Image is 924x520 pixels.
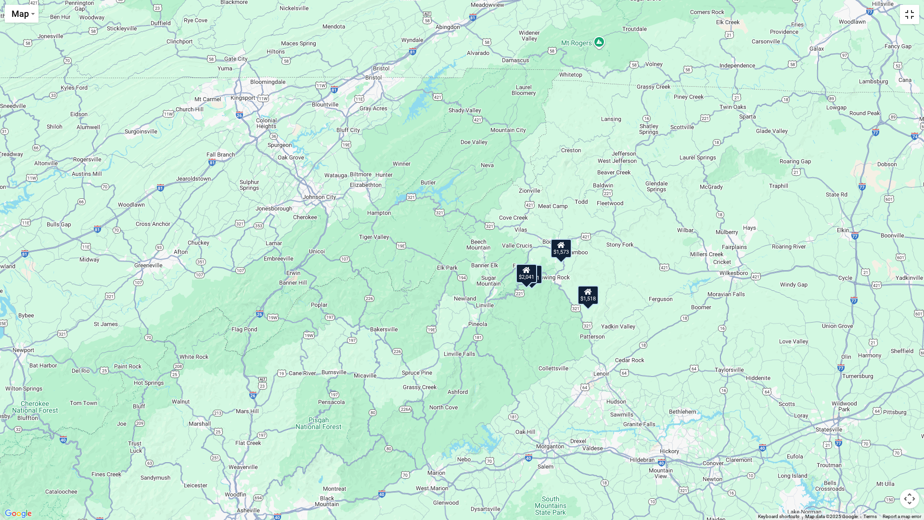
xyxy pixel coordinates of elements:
a: Report a map error [883,514,921,519]
button: Keyboard shortcuts [758,513,799,520]
button: Map camera controls [900,489,919,508]
span: Map data ©2025 Google [805,514,858,519]
a: Terms [863,514,877,519]
div: $1,518 [577,286,599,305]
div: $1,573 [551,239,572,258]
